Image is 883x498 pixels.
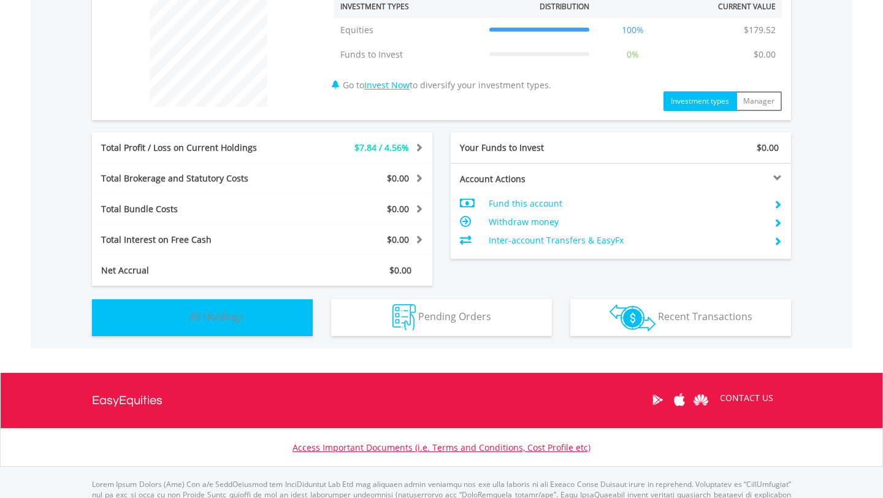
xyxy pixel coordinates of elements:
[354,142,409,153] span: $7.84 / 4.56%
[595,18,670,42] td: 100%
[389,264,411,276] span: $0.00
[364,79,410,91] a: Invest Now
[189,310,244,323] span: All Holdings
[668,381,690,419] a: Apple
[92,203,291,215] div: Total Bundle Costs
[92,373,162,428] a: EasyEquities
[647,381,668,419] a: Google Play
[489,194,764,213] td: Fund this account
[451,142,621,154] div: Your Funds to Invest
[92,264,291,277] div: Net Accrual
[334,18,483,42] td: Equities
[392,304,416,331] img: pending_instructions-wht.png
[540,1,589,12] div: Distribution
[331,299,552,336] button: Pending Orders
[292,442,591,453] a: Access Important Documents (i.e. Terms and Conditions, Cost Profile etc)
[92,142,291,154] div: Total Profit / Loss on Current Holdings
[92,234,291,246] div: Total Interest on Free Cash
[334,42,483,67] td: Funds to Invest
[690,381,711,419] a: Huawei
[663,91,736,111] button: Investment types
[451,173,621,185] div: Account Actions
[161,304,187,331] img: holdings-wht.png
[595,42,670,67] td: 0%
[489,213,764,231] td: Withdraw money
[489,231,764,250] td: Inter-account Transfers & EasyFx
[736,91,782,111] button: Manager
[658,310,752,323] span: Recent Transactions
[92,299,313,336] button: All Holdings
[757,142,779,153] span: $0.00
[738,18,782,42] td: $179.52
[418,310,491,323] span: Pending Orders
[387,234,409,245] span: $0.00
[570,299,791,336] button: Recent Transactions
[711,381,782,415] a: CONTACT US
[92,172,291,185] div: Total Brokerage and Statutory Costs
[610,304,656,331] img: transactions-zar-wht.png
[747,42,782,67] td: $0.00
[387,203,409,215] span: $0.00
[387,172,409,184] span: $0.00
